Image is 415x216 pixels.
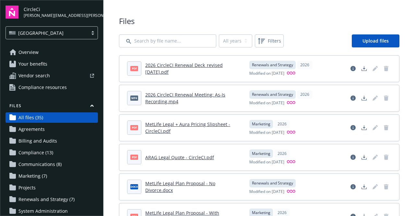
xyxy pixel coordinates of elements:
[381,152,391,162] span: Delete document
[359,93,369,103] a: Download document
[348,63,358,74] a: View file details
[255,34,284,47] button: Filters
[18,147,53,158] span: Compliance (13)
[6,124,98,134] a: Agreements
[249,70,284,77] span: Modified on [DATE]
[6,112,98,123] a: All files (35)
[18,124,45,134] span: Agreements
[6,82,98,93] a: Compliance resources
[24,13,98,19] span: [PERSON_NAME][EMAIL_ADDRESS][PERSON_NAME][DOMAIN_NAME]
[381,93,391,103] span: Delete document
[130,95,138,100] span: mp4
[24,6,98,19] button: CircleCi[PERSON_NAME][EMAIL_ADDRESS][PERSON_NAME][DOMAIN_NAME]
[18,183,36,193] span: Projects
[145,154,214,160] a: ARAG Legal Quote - CircleCI.pdf
[362,38,389,44] span: Upload files
[274,149,290,158] div: 2026
[6,194,98,205] a: Renewals and Strategy (7)
[6,147,98,158] a: Compliance (13)
[370,93,380,103] span: Edit document
[130,184,138,189] span: docx
[252,151,270,157] span: Marketing
[252,92,293,97] span: Renewals and Strategy
[18,47,39,57] span: Overview
[18,30,64,36] span: [GEOGRAPHIC_DATA]
[145,92,225,105] a: 2026 CircleCI Renewal Meeting: As-Is Recording.mp4
[18,159,62,170] span: Communications (8)
[359,122,369,133] a: Download document
[18,194,75,205] span: Renewals and Strategy (7)
[252,210,270,216] span: Marketing
[359,152,369,162] a: Download document
[9,30,85,36] span: [GEOGRAPHIC_DATA]
[297,61,313,69] div: 2026
[348,152,358,162] a: View file details
[370,182,380,192] span: Edit document
[18,59,47,69] span: Your benefits
[6,70,98,81] a: Vendor search
[370,152,380,162] span: Edit document
[145,121,230,134] a: MetLife Legal + Aura Pricing Slipsheet - CircleCI.pdf
[24,6,98,13] span: CircleCi
[348,122,358,133] a: View file details
[252,62,293,68] span: Renewals and Strategy
[249,100,284,106] span: Modified on [DATE]
[297,90,313,99] div: 2026
[18,136,57,146] span: Billing and Audits
[381,63,391,74] span: Delete document
[6,59,98,69] a: Your benefits
[145,180,215,193] a: MetLife Legal Plan Proposal - No Divorce.docx
[6,47,98,57] a: Overview
[249,189,284,195] span: Modified on [DATE]
[18,112,43,123] span: All files (35)
[256,36,282,46] span: Filters
[348,182,358,192] a: View file details
[359,63,369,74] a: Download document
[252,180,293,186] span: Renewals and Strategy
[252,121,270,127] span: Marketing
[274,120,290,128] div: 2026
[6,171,98,181] a: Marketing (7)
[249,159,284,165] span: Modified on [DATE]
[249,130,284,136] span: Modified on [DATE]
[6,136,98,146] a: Billing and Audits
[370,63,380,74] span: Edit document
[130,66,138,71] span: pdf
[18,171,47,181] span: Marketing (7)
[119,16,399,27] span: Files
[359,182,369,192] a: Download document
[268,37,281,44] span: Filters
[6,183,98,193] a: Projects
[145,62,223,75] a: 2026 CircleCI Renewal Deck_revised [DATE].pdf
[119,34,216,47] input: Search by file name...
[6,159,98,170] a: Communications (8)
[6,103,98,111] button: Files
[370,122,380,133] span: Edit document
[352,34,399,47] a: Upload files
[381,122,391,133] span: Delete document
[18,82,67,93] span: Compliance resources
[348,93,358,103] a: View file details
[130,155,138,159] span: pdf
[6,6,18,19] img: navigator-logo.svg
[18,70,50,81] span: Vendor search
[381,182,391,192] span: Delete document
[130,125,138,130] span: pdf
